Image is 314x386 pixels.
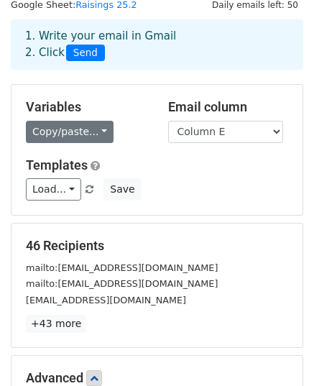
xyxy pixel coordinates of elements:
iframe: Chat Widget [242,317,314,386]
h5: 46 Recipients [26,238,288,254]
h5: Email column [168,99,289,115]
a: Copy/paste... [26,121,114,143]
a: +43 more [26,315,86,333]
button: Save [103,178,141,201]
small: mailto:[EMAIL_ADDRESS][DOMAIN_NAME] [26,278,218,289]
small: [EMAIL_ADDRESS][DOMAIN_NAME] [26,295,186,305]
small: mailto:[EMAIL_ADDRESS][DOMAIN_NAME] [26,262,218,273]
h5: Advanced [26,370,288,386]
div: 1. Write your email in Gmail 2. Click [14,28,300,61]
h5: Variables [26,99,147,115]
a: Load... [26,178,81,201]
span: Send [66,45,105,62]
a: Templates [26,157,88,173]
